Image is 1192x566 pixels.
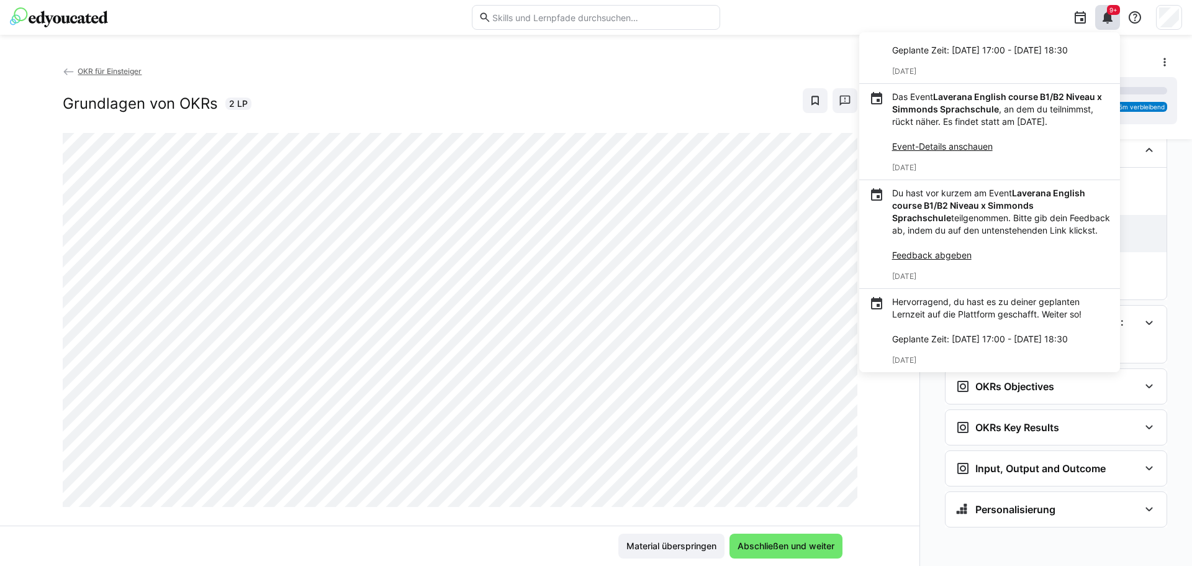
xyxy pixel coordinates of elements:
span: [DATE] [892,355,916,365]
button: Abschließen und weiter [729,534,842,559]
a: Feedback abgeben [892,250,972,260]
span: 2 LP [229,98,248,110]
button: Material überspringen [618,534,725,559]
strong: Laverana English course B1/B2 Niveau x Simmonds Sprachschule [892,188,1085,223]
h3: Input, Output and Outcome [975,462,1106,475]
p: Hervorragend, du hast es zu deiner geplanten Lernzeit auf die Plattform geschafft. Weiter so! Gep... [892,296,1110,345]
span: 1h 35m verbleibend [1106,103,1165,111]
h3: OKRs Key Results [975,421,1059,434]
span: 9+ [1109,6,1117,14]
p: Du hast vor kurzem am Event teilgenommen. Bitte gib dein Feedback ab, indem du auf den untenstehe... [892,187,1110,262]
span: [DATE] [892,66,916,76]
h2: Grundlagen von OKRs [63,94,218,113]
a: Event-Details anschauen [892,141,993,152]
a: OKR für Einsteiger [63,66,142,76]
input: Skills und Lernpfade durchsuchen… [491,12,713,23]
h3: OKRs Objectives [975,380,1054,393]
h3: Personalisierung [975,503,1055,516]
strong: Laverana English course B1/B2 Niveau x Simmonds Sprachschule [892,91,1102,114]
span: [DATE] [892,272,916,281]
span: OKR für Einsteiger [78,66,142,76]
p: Das Event , an dem du teilnimmst, rückt näher. Es findet statt am [DATE]. [892,91,1110,153]
span: Abschließen und weiter [736,540,836,552]
span: Material überspringen [625,540,718,552]
span: [DATE] [892,163,916,172]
